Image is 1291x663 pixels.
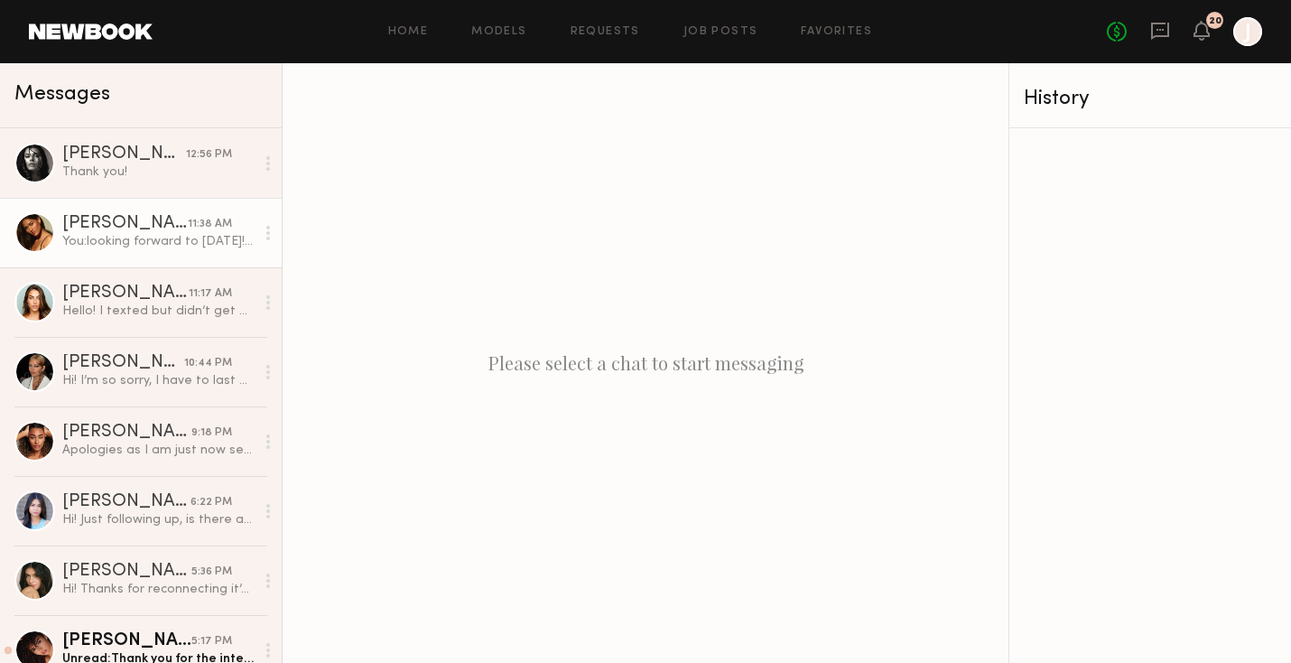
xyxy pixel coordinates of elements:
[62,493,190,511] div: [PERSON_NAME]
[191,633,232,650] div: 5:17 PM
[1024,89,1277,109] div: History
[189,285,232,303] div: 11:17 AM
[190,494,232,511] div: 6:22 PM
[191,564,232,581] div: 5:36 PM
[1233,17,1262,46] a: J
[62,424,191,442] div: [PERSON_NAME]
[62,442,255,459] div: Apologies as I am just now seeing this. I understand it’s last minute and you may have went anoth...
[184,355,232,372] div: 10:44 PM
[62,285,189,303] div: [PERSON_NAME]
[62,511,255,528] div: Hi! Just following up, is there any update on the shoot [DATE]?
[801,26,872,38] a: Favorites
[62,632,191,650] div: [PERSON_NAME]
[62,354,184,372] div: [PERSON_NAME]
[62,303,255,320] div: Hello! I texted but didn’t get a response!
[571,26,640,38] a: Requests
[283,63,1008,663] div: Please select a chat to start messaging
[62,145,186,163] div: [PERSON_NAME]
[62,215,188,233] div: [PERSON_NAME]
[471,26,526,38] a: Models
[1209,16,1221,26] div: 20
[186,146,232,163] div: 12:56 PM
[388,26,429,38] a: Home
[188,216,232,233] div: 11:38 AM
[191,425,232,442] div: 9:18 PM
[62,581,255,598] div: Hi! Thanks for reconnecting it’s been a crazy week! My NB rate is $200/hour, if that’s something ...
[14,84,110,105] span: Messages
[62,233,255,250] div: You: looking forward to [DATE]! don't forget tops/shoes :)
[683,26,758,38] a: Job Posts
[62,372,255,389] div: Hi! I’m so sorry, I have to last minute cancel for the shoot [DATE]. Is there a way we cld shoot ...
[62,563,191,581] div: [PERSON_NAME]
[62,163,255,181] div: Thank you!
